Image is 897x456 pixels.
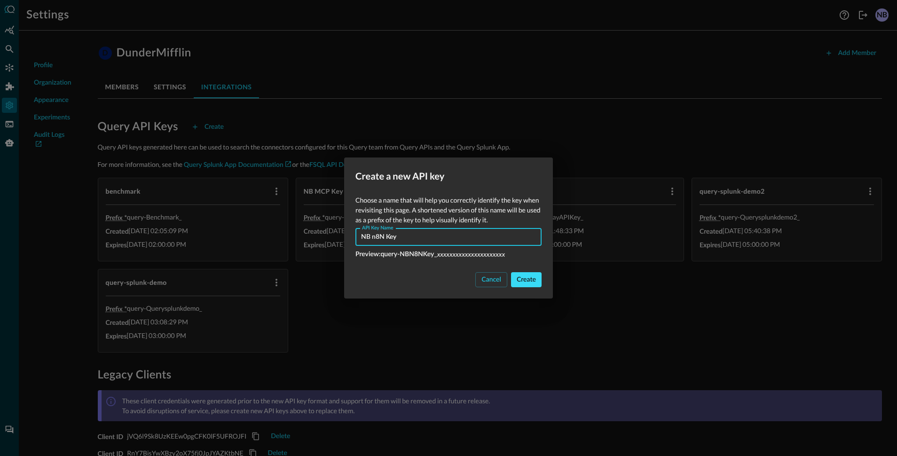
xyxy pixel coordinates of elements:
[362,224,393,232] label: API Key Name
[344,157,553,195] h2: Create a new API key
[481,274,501,286] div: Cancel
[511,272,542,287] button: Create
[437,250,505,259] p: xxxxxxxxxxxxxxxxxxxxxx
[355,250,380,259] span: Preview:
[475,272,507,287] button: Cancel
[517,274,536,286] div: Create
[355,195,542,225] p: Choose a name that will help you correctly identify the key when revisiting this page. A shortene...
[380,250,437,259] span: query-NBN8NKey _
